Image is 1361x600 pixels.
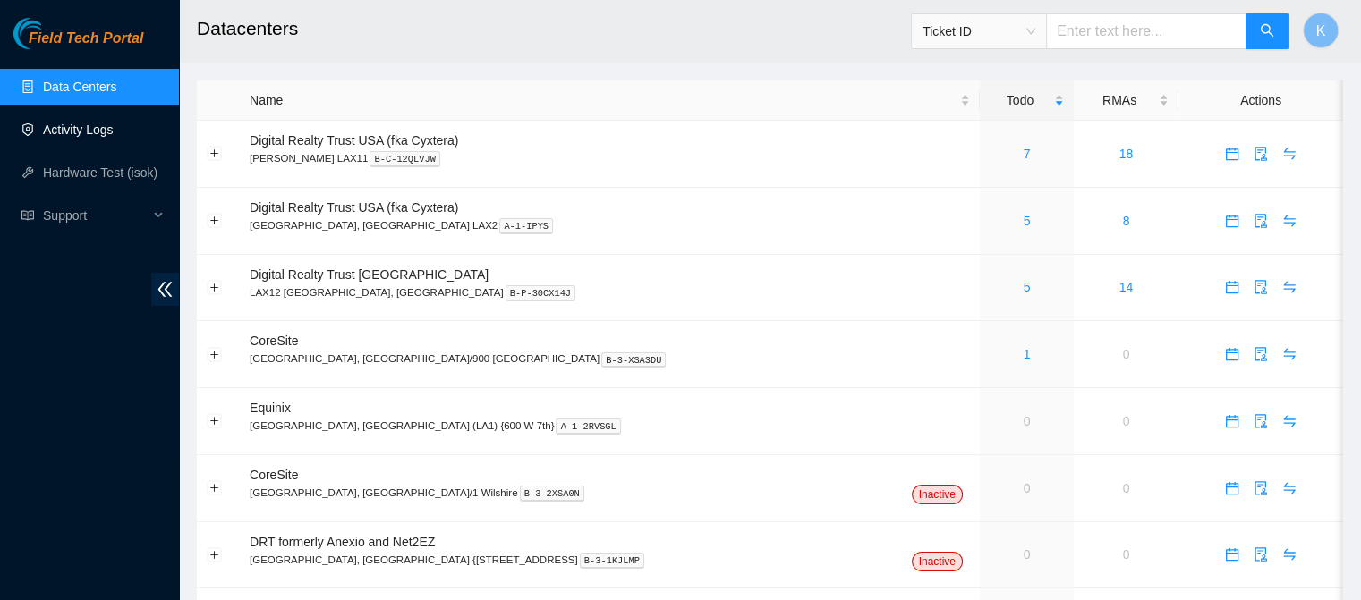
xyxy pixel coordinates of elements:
button: swap [1275,139,1304,168]
a: Data Centers [43,80,116,94]
span: K [1316,20,1326,42]
img: Akamai Technologies [13,18,90,49]
span: calendar [1219,547,1246,562]
button: Expand row [208,214,222,228]
span: Inactive [912,552,963,571]
button: swap [1275,207,1304,235]
button: calendar [1218,407,1246,435]
a: calendar [1218,147,1246,161]
a: audit [1246,280,1275,294]
button: K [1303,13,1339,48]
span: Digital Realty Trust USA (fka Cyxtera) [250,200,458,215]
span: calendar [1219,481,1246,495]
kbd: B-P-30CX14J [506,285,576,301]
span: Support [43,198,149,233]
button: Expand row [208,481,222,495]
a: audit [1246,347,1275,361]
kbd: B-3-XSA3DU [601,352,666,368]
span: audit [1247,481,1274,495]
a: 0 [1123,414,1130,428]
span: swap [1276,414,1303,428]
span: calendar [1219,414,1246,428]
a: 5 [1023,214,1030,228]
span: calendar [1219,147,1246,161]
a: audit [1246,481,1275,495]
span: audit [1247,147,1274,161]
a: 0 [1023,414,1030,428]
button: Expand row [208,280,222,294]
button: Expand row [208,347,222,361]
p: [GEOGRAPHIC_DATA], [GEOGRAPHIC_DATA]/900 [GEOGRAPHIC_DATA] [250,351,970,367]
a: audit [1246,147,1275,161]
button: audit [1246,540,1275,569]
p: [GEOGRAPHIC_DATA], [GEOGRAPHIC_DATA] {[STREET_ADDRESS] [250,552,970,568]
input: Enter text here... [1046,13,1246,49]
p: [GEOGRAPHIC_DATA], [GEOGRAPHIC_DATA] (LA1) {600 W 7th} [250,418,970,434]
span: calendar [1219,214,1246,228]
span: Digital Realty Trust [GEOGRAPHIC_DATA] [250,267,489,282]
a: audit [1246,214,1275,228]
a: Akamai TechnologiesField Tech Portal [13,32,143,55]
p: [GEOGRAPHIC_DATA], [GEOGRAPHIC_DATA] LAX2 [250,217,970,233]
p: [PERSON_NAME] LAX11 [250,150,970,166]
a: audit [1246,414,1275,428]
button: calendar [1218,273,1246,301]
kbd: A-1-2RVSGL [556,418,620,435]
a: 1 [1023,347,1030,361]
span: Field Tech Portal [29,30,143,47]
a: Hardware Test (isok) [43,165,157,180]
span: read [21,209,34,222]
span: audit [1247,347,1274,361]
th: Actions [1178,80,1343,121]
span: Equinix [250,401,291,415]
button: audit [1246,407,1275,435]
a: swap [1275,147,1304,161]
span: swap [1276,280,1303,294]
a: audit [1246,547,1275,562]
button: Expand row [208,547,222,562]
span: calendar [1219,347,1246,361]
a: calendar [1218,347,1246,361]
button: audit [1246,474,1275,503]
span: swap [1276,347,1303,361]
a: 8 [1123,214,1130,228]
span: swap [1276,481,1303,495]
p: [GEOGRAPHIC_DATA], [GEOGRAPHIC_DATA]/1 Wilshire [250,485,970,501]
button: calendar [1218,474,1246,503]
button: swap [1275,340,1304,368]
a: swap [1275,347,1304,361]
a: Activity Logs [43,123,114,137]
button: swap [1275,407,1304,435]
span: audit [1247,547,1274,562]
a: calendar [1218,214,1246,228]
button: calendar [1218,340,1246,368]
kbd: B-3-2XSA0N [520,486,584,502]
button: calendar [1218,540,1246,569]
a: calendar [1218,481,1246,495]
span: audit [1247,280,1274,294]
p: LAX12 [GEOGRAPHIC_DATA], [GEOGRAPHIC_DATA] [250,284,970,300]
button: calendar [1218,139,1246,168]
span: audit [1247,414,1274,428]
span: search [1260,23,1274,40]
span: swap [1276,214,1303,228]
button: swap [1275,540,1304,569]
button: audit [1246,340,1275,368]
a: 0 [1023,481,1030,495]
span: CoreSite [250,334,298,348]
button: calendar [1218,207,1246,235]
a: swap [1275,547,1304,562]
button: swap [1275,474,1304,503]
a: 0 [1123,547,1130,562]
span: swap [1276,547,1303,562]
button: Expand row [208,147,222,161]
a: calendar [1218,414,1246,428]
a: 18 [1119,147,1134,161]
a: calendar [1218,280,1246,294]
span: audit [1247,214,1274,228]
button: audit [1246,273,1275,301]
button: audit [1246,207,1275,235]
a: swap [1275,414,1304,428]
a: calendar [1218,547,1246,562]
a: swap [1275,280,1304,294]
